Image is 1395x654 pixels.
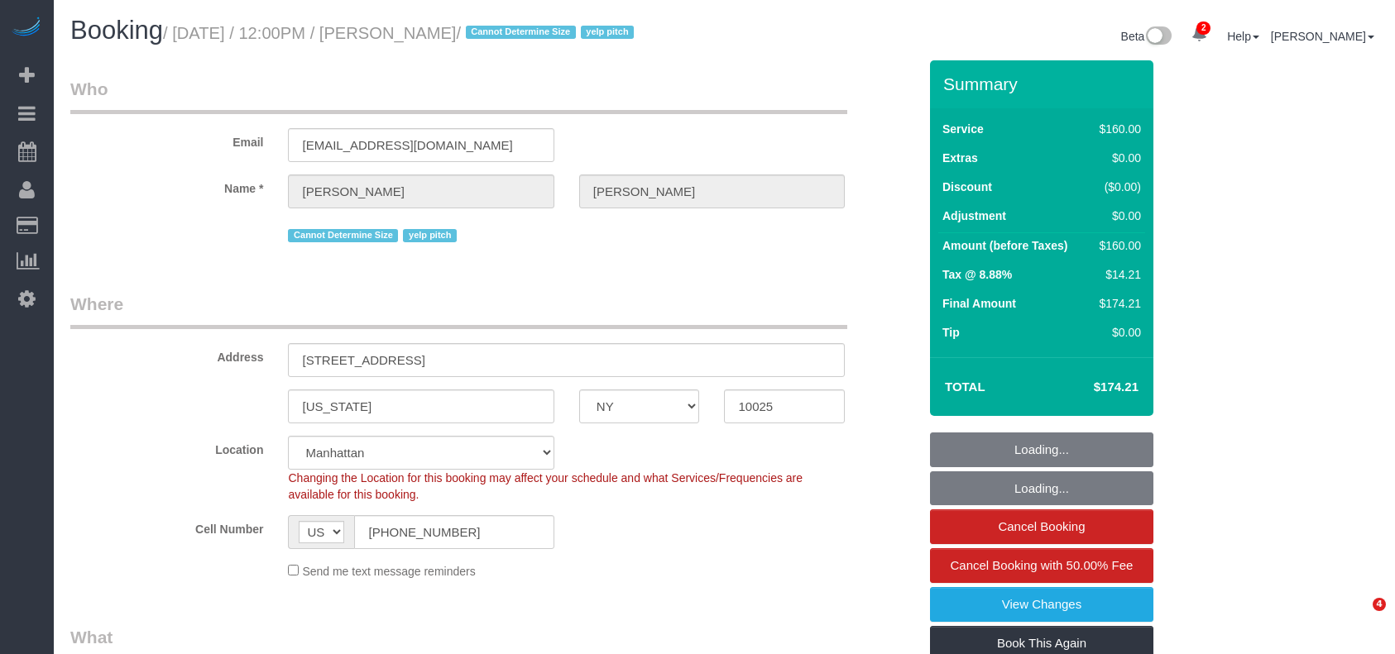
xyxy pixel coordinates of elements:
[288,174,554,208] input: First Name
[943,74,1145,93] h3: Summary
[945,380,985,394] strong: Total
[942,237,1067,254] label: Amount (before Taxes)
[579,174,845,208] input: Last Name
[288,471,803,501] span: Changing the Location for this booking may affect your schedule and what Services/Frequencies are...
[58,174,276,197] label: Name *
[581,26,635,39] span: yelp pitch
[942,121,984,137] label: Service
[1227,30,1259,43] a: Help
[942,266,1012,283] label: Tax @ 8.88%
[942,179,992,195] label: Discount
[58,343,276,365] label: Address
[1093,150,1141,166] div: $0.00
[724,389,845,423] input: Zip Code
[302,565,475,578] span: Send me text message reminders
[942,208,1006,224] label: Adjustment
[58,436,276,458] label: Location
[930,587,1153,622] a: View Changes
[942,295,1016,312] label: Final Amount
[1183,17,1215,53] a: 2
[1093,324,1141,341] div: $0.00
[1093,237,1141,254] div: $160.00
[466,26,576,39] span: Cannot Determine Size
[1093,208,1141,224] div: $0.00
[1144,26,1172,48] img: New interface
[70,16,163,45] span: Booking
[1373,598,1386,611] span: 4
[942,150,978,166] label: Extras
[942,324,960,341] label: Tip
[1271,30,1374,43] a: [PERSON_NAME]
[10,17,43,40] img: Automaid Logo
[1093,121,1141,137] div: $160.00
[930,509,1153,544] a: Cancel Booking
[1093,266,1141,283] div: $14.21
[951,558,1134,572] span: Cancel Booking with 50.00% Fee
[288,128,554,162] input: Email
[58,128,276,150] label: Email
[1044,380,1139,394] h4: $174.21
[70,292,847,329] legend: Where
[58,515,276,537] label: Cell Number
[288,389,554,423] input: City
[1093,295,1141,312] div: $174.21
[1196,21,1210,35] span: 2
[1093,179,1141,195] div: ($0.00)
[1121,30,1172,43] a: Beta
[456,24,639,42] span: /
[354,515,554,549] input: Cell Number
[288,229,398,242] span: Cannot Determine Size
[1339,598,1378,637] iframe: Intercom live chat
[930,548,1153,583] a: Cancel Booking with 50.00% Fee
[403,229,457,242] span: yelp pitch
[70,77,847,114] legend: Who
[163,24,639,42] small: / [DATE] / 12:00PM / [PERSON_NAME]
